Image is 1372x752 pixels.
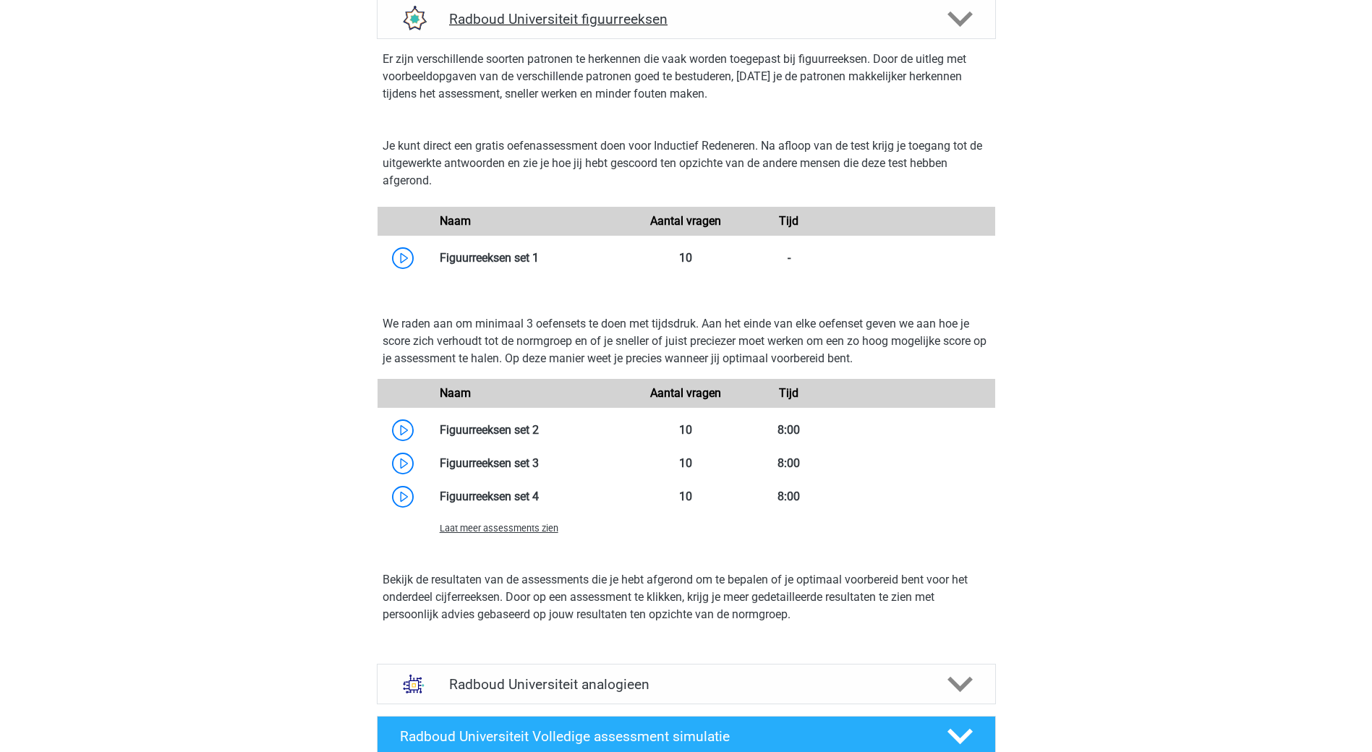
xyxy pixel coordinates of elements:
p: Bekijk de resultaten van de assessments die je hebt afgerond om te bepalen of je optimaal voorber... [383,571,990,623]
p: Je kunt direct een gratis oefenassessment doen voor Inductief Redeneren. Na afloop van de test kr... [383,137,990,189]
div: Figuurreeksen set 3 [429,455,635,472]
div: Naam [429,385,635,402]
div: Figuurreeksen set 4 [429,488,635,505]
div: Naam [429,213,635,230]
span: Laat meer assessments zien [440,523,558,534]
div: Tijd [738,385,840,402]
div: Aantal vragen [634,385,737,402]
p: We raden aan om minimaal 3 oefensets te doen met tijdsdruk. Aan het einde van elke oefenset geven... [383,315,990,367]
div: Figuurreeksen set 1 [429,249,635,267]
p: Er zijn verschillende soorten patronen te herkennen die vaak worden toegepast bij figuurreeksen. ... [383,51,990,103]
h4: Radboud Universiteit Volledige assessment simulatie [400,728,924,745]
div: Tijd [738,213,840,230]
h4: Radboud Universiteit analogieen [449,676,923,693]
div: Figuurreeksen set 2 [429,422,635,439]
h4: Radboud Universiteit figuurreeksen [449,11,923,27]
a: analogieen Radboud Universiteit analogieen [371,664,1002,704]
div: Aantal vragen [634,213,737,230]
img: analogieen [395,665,433,703]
